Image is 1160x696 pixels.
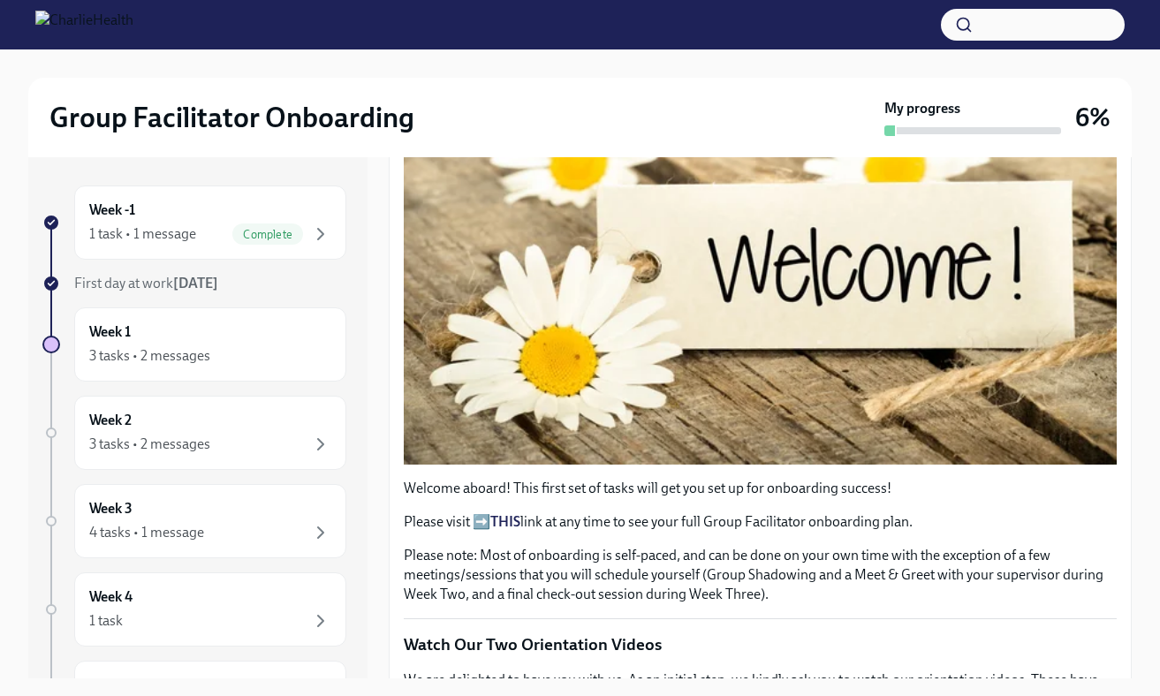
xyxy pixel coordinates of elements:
p: Please visit ➡️ link at any time to see your full Group Facilitator onboarding plan. [404,512,1117,532]
a: Week 41 task [42,572,346,647]
p: Please note: Most of onboarding is self-paced, and can be done on your own time with the exceptio... [404,546,1117,604]
h6: Week 1 [89,322,131,342]
h6: Week -1 [89,200,135,220]
h6: Week 3 [89,499,133,518]
h2: Group Facilitator Onboarding [49,100,414,135]
h6: Week 2 [89,411,132,430]
span: Complete [232,228,303,241]
h6: Week 4 [89,587,133,607]
a: Week 34 tasks • 1 message [42,484,346,558]
img: CharlieHealth [35,11,133,39]
h3: 6% [1075,102,1111,133]
h6: Week 5 [89,676,133,695]
div: 1 task [89,611,123,631]
p: Watch Our Two Orientation Videos [404,633,1117,656]
a: THIS [490,513,520,530]
div: 3 tasks • 2 messages [89,435,210,454]
a: Week -11 task • 1 messageComplete [42,185,346,260]
button: Zoom image [404,37,1117,465]
a: Week 23 tasks • 2 messages [42,396,346,470]
strong: My progress [884,99,960,118]
p: Welcome aboard! This first set of tasks will get you set up for onboarding success! [404,479,1117,498]
a: First day at work[DATE] [42,274,346,293]
div: 1 task • 1 message [89,224,196,244]
div: 3 tasks • 2 messages [89,346,210,366]
a: Week 13 tasks • 2 messages [42,307,346,382]
span: First day at work [74,275,218,291]
strong: [DATE] [173,275,218,291]
div: 4 tasks • 1 message [89,523,204,542]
